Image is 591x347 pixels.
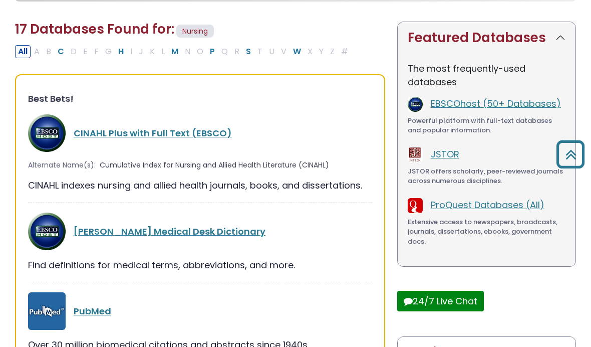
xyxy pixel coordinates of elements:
a: PubMed [74,305,111,317]
button: Filter Results S [243,45,254,58]
a: ProQuest Databases (All) [431,199,544,211]
div: Extensive access to newspapers, broadcasts, journals, dissertations, ebooks, government docs. [408,217,565,247]
button: Filter Results C [55,45,67,58]
p: The most frequently-used databases [408,62,565,89]
div: Alpha-list to filter by first letter of database name [15,45,352,57]
div: CINAHL indexes nursing and allied health journals, books, and dissertations. [28,179,372,192]
button: Filter Results P [207,45,218,58]
button: All [15,45,31,58]
button: Filter Results M [168,45,181,58]
a: [PERSON_NAME] Medical Desk Dictionary [74,225,265,238]
a: EBSCOhost (50+ Databases) [431,97,561,110]
h3: Best Bets! [28,93,372,104]
div: JSTOR offers scholarly, peer-reviewed journals across numerous disciplines. [408,166,565,186]
button: Filter Results H [115,45,127,58]
a: CINAHL Plus with Full Text (EBSCO) [74,127,232,139]
a: Back to Top [552,145,588,163]
button: 24/7 Live Chat [397,291,484,311]
button: Featured Databases [398,22,575,54]
div: Find definitions for medical terms, abbreviations, and more. [28,258,372,272]
span: Alternate Name(s): [28,160,96,170]
span: Nursing [176,25,214,38]
a: JSTOR [431,148,459,160]
span: Cumulative Index for Nursing and Allied Health Literature (CINAHL) [100,160,329,170]
span: 17 Databases Found for: [15,20,174,38]
button: Filter Results W [290,45,304,58]
div: Powerful platform with full-text databases and popular information. [408,116,565,135]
